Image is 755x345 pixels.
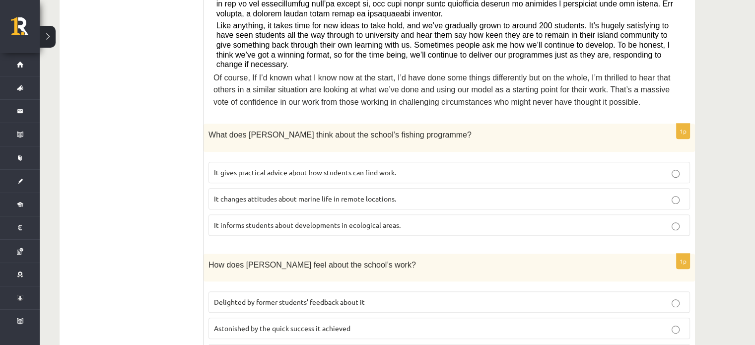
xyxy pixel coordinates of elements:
[213,73,670,106] span: Of course, If I’d known what I know now at the start, I’d have done some things differently but o...
[214,194,396,203] span: It changes attitudes about marine life in remote locations.
[214,324,350,333] span: Astonished by the quick success it achieved
[214,297,365,306] span: Delighted by former students’ feedback about it
[672,170,680,178] input: It gives practical advice about how students can find work.
[672,326,680,334] input: Astonished by the quick success it achieved
[672,196,680,204] input: It changes attitudes about marine life in remote locations.
[214,220,401,229] span: It informs students about developments in ecological areas.
[11,17,40,42] a: Rīgas 1. Tālmācības vidusskola
[208,261,416,269] span: How does [PERSON_NAME] feel about the school’s work?
[208,131,472,139] span: What does [PERSON_NAME] think about the school’s fishing programme?
[216,21,670,69] span: Like anything, it takes time for new ideas to take hold, and we’ve gradually grown to around 200 ...
[672,299,680,307] input: Delighted by former students’ feedback about it
[214,168,396,177] span: It gives practical advice about how students can find work.
[672,222,680,230] input: It informs students about developments in ecological areas.
[676,253,690,269] p: 1p
[676,123,690,139] p: 1p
